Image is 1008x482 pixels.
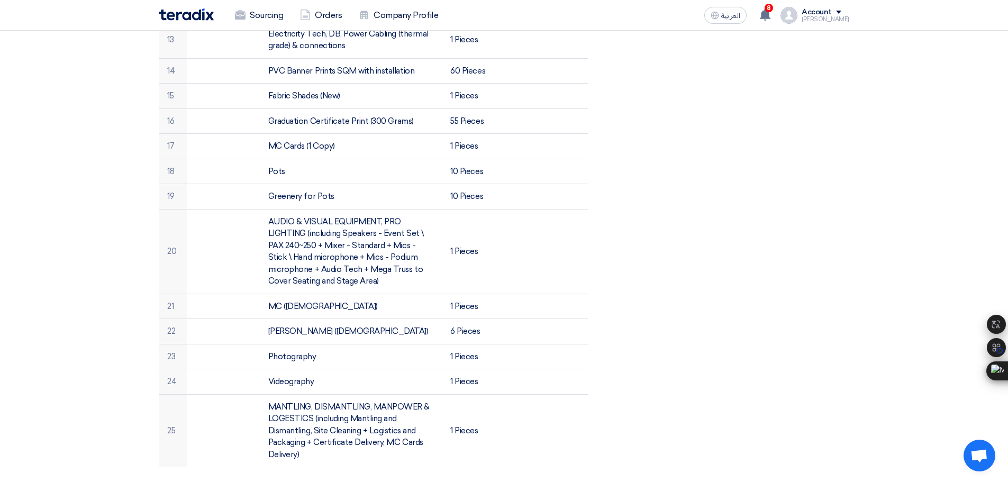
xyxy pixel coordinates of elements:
[260,319,442,344] td: [PERSON_NAME] ([DEMOGRAPHIC_DATA])
[159,294,187,319] td: 21
[159,134,187,159] td: 17
[159,58,187,84] td: 14
[260,159,442,184] td: Pots
[802,16,849,22] div: [PERSON_NAME]
[159,159,187,184] td: 18
[260,58,442,84] td: PVC Banner Prints SQM with installation
[260,294,442,319] td: MC ([DEMOGRAPHIC_DATA])
[159,369,187,395] td: 24
[704,7,747,24] button: العربية
[260,369,442,395] td: Videography
[260,184,442,210] td: Greenery for Pots
[159,344,187,369] td: 23
[260,21,442,58] td: Electricity Tech, DB, Power Cabling (thermal grade) & connections
[765,4,773,12] span: 8
[260,108,442,134] td: Graduation Certificate Print (300 Grams)
[442,344,515,369] td: 1 Pieces
[442,159,515,184] td: 10 Pieces
[442,184,515,210] td: 10 Pieces
[802,8,832,17] div: Account
[260,394,442,467] td: MANTLING, DISMANTLING, MANPOWER & LOGESTICS (including Mantling and Dismantling, Site Cleaning + ...
[442,294,515,319] td: 1 Pieces
[159,319,187,344] td: 22
[292,4,350,27] a: Orders
[260,134,442,159] td: MC Cards (1 Copy)
[226,4,292,27] a: Sourcing
[442,21,515,58] td: 1 Pieces
[442,84,515,109] td: 1 Pieces
[721,12,740,20] span: العربية
[780,7,797,24] img: profile_test.png
[442,369,515,395] td: 1 Pieces
[260,84,442,109] td: Fabric Shades (New)
[159,84,187,109] td: 15
[442,394,515,467] td: 1 Pieces
[159,184,187,210] td: 19
[442,108,515,134] td: 55 Pieces
[964,440,995,471] a: Open chat
[260,344,442,369] td: Photography
[159,394,187,467] td: 25
[350,4,447,27] a: Company Profile
[442,134,515,159] td: 1 Pieces
[159,21,187,58] td: 13
[159,108,187,134] td: 16
[442,209,515,294] td: 1 Pieces
[260,209,442,294] td: AUDIO & VISUAL EQUIPMENT, PRO LIGHTING (including Speakers - Event Set \ PAX 240~250 + Mixer - St...
[159,209,187,294] td: 20
[442,319,515,344] td: 6 Pieces
[159,8,214,21] img: Teradix logo
[442,58,515,84] td: 60 Pieces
